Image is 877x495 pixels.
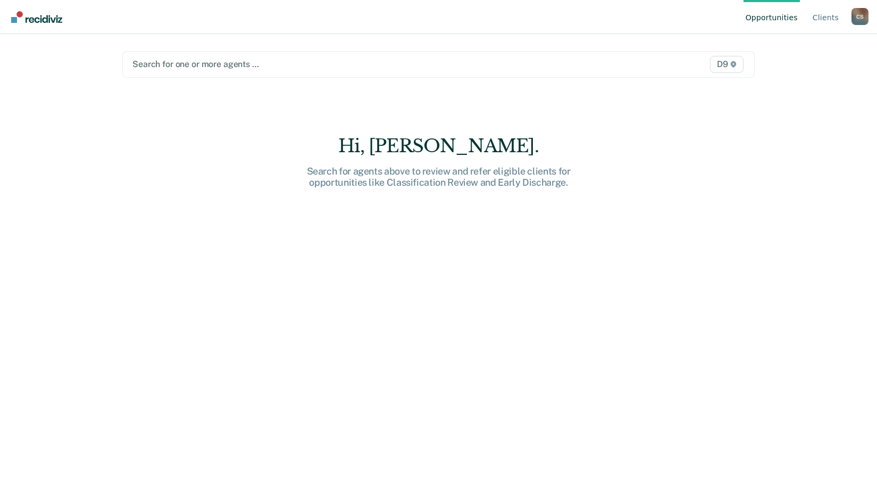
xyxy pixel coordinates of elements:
iframe: Intercom live chat [841,459,866,484]
img: Recidiviz [11,11,62,23]
span: D9 [710,56,744,73]
div: Hi, [PERSON_NAME]. [269,135,609,157]
div: Search for agents above to review and refer eligible clients for opportunities like Classificatio... [269,166,609,188]
div: C S [851,8,868,25]
button: Profile dropdown button [851,8,868,25]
